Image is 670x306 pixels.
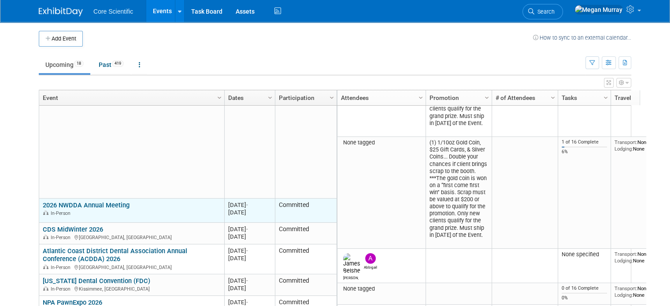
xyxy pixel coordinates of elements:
a: CDS MidWinter 2026 [43,225,103,233]
div: [DATE] [228,209,271,216]
div: [DATE] [228,201,271,209]
span: 419 [112,60,124,67]
div: [GEOGRAPHIC_DATA], [GEOGRAPHIC_DATA] [43,263,220,271]
span: - [246,277,248,284]
span: Lodging: [614,146,633,152]
a: # of Attendees [496,90,552,105]
span: 18 [74,60,84,67]
a: Participation [279,90,331,105]
a: Column Settings [601,90,611,103]
span: Column Settings [602,94,609,101]
div: James Belshe [343,274,359,280]
div: Kissimmee, [GEOGRAPHIC_DATA] [43,285,220,292]
span: In-Person [51,265,73,270]
a: 2026 NWDDA Annual Meeting [43,201,130,209]
span: In-Person [51,235,73,240]
span: Column Settings [417,94,424,101]
img: In-Person Event [43,235,48,239]
span: - [246,202,248,208]
span: Column Settings [549,94,556,101]
a: Past419 [92,56,130,73]
div: None specified [562,251,607,258]
span: - [246,247,248,254]
div: 0 of 16 Complete [562,285,607,291]
span: In-Person [51,210,73,216]
img: In-Person Event [43,265,48,269]
div: 0% [562,295,607,301]
div: [DATE] [228,247,271,254]
span: In-Person [51,286,73,292]
td: (1) 1/10oz Gold Coin, $25 Gift Cards, & Silver Coins... Double your chances if client brings scra... [426,137,492,249]
span: Lodging: [614,292,633,298]
span: Core Scientific [93,8,133,15]
a: Column Settings [416,90,426,103]
div: Abbigail Belshe [363,264,378,269]
div: [DATE] [228,277,271,284]
a: Search [522,4,563,19]
img: Abbigail Belshe [365,253,376,264]
span: Lodging: [614,258,633,264]
span: - [246,226,248,232]
td: Committed [275,274,337,296]
img: ExhibitDay [39,7,83,16]
a: Column Settings [482,90,492,103]
td: Committed [275,87,337,199]
span: Transport: [614,251,637,257]
a: Event [43,90,218,105]
span: Search [534,8,555,15]
a: Upcoming18 [39,56,90,73]
div: [DATE] [228,233,271,240]
a: How to sync to an external calendar... [533,34,631,41]
td: Committed [275,244,337,274]
img: James Belshe [343,253,360,274]
button: Add Event [39,31,83,47]
div: None tagged [341,285,422,292]
td: Committed [275,223,337,244]
div: 1 of 16 Complete [562,139,607,145]
span: Transport: [614,139,637,145]
div: [GEOGRAPHIC_DATA], [GEOGRAPHIC_DATA] [43,233,220,241]
a: Column Settings [266,90,275,103]
span: Column Settings [328,94,335,101]
span: - [246,299,248,306]
div: [DATE] [228,299,271,306]
a: Column Settings [327,90,337,103]
div: [DATE] [228,225,271,233]
td: Committed [275,199,337,223]
div: [DATE] [228,254,271,262]
a: Column Settings [548,90,558,103]
a: Attendees [341,90,420,105]
img: In-Person Event [43,286,48,291]
div: 6% [562,149,607,155]
a: [US_STATE] Dental Convention (FDC) [43,277,150,285]
span: Column Settings [483,94,490,101]
a: Atlantic Coast District Dental Association Annual Conference (ACDDA) 2026 [43,247,187,263]
div: None tagged [341,139,422,146]
a: Dates [228,90,269,105]
img: Megan Murray [574,5,623,15]
a: Tasks [562,90,605,105]
span: Column Settings [267,94,274,101]
div: [DATE] [228,284,271,292]
a: Promotion [429,90,486,105]
a: Column Settings [215,90,225,103]
span: Column Settings [216,94,223,101]
span: Transport: [614,285,637,291]
img: In-Person Event [43,210,48,215]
